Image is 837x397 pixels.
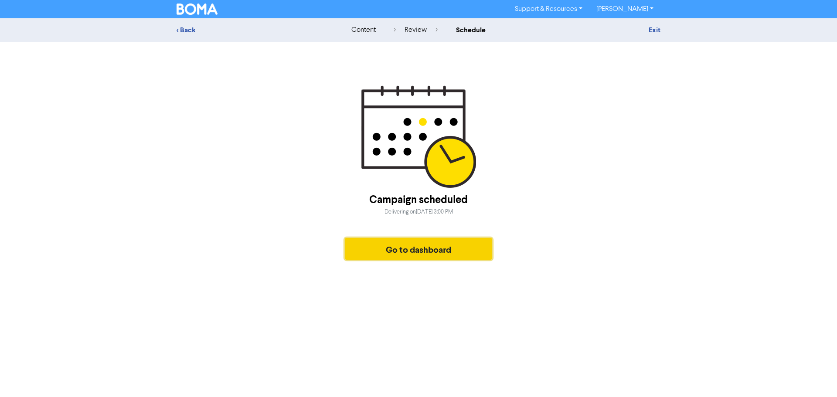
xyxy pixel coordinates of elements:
[177,3,218,15] img: BOMA Logo
[394,25,438,35] div: review
[369,192,468,208] div: Campaign scheduled
[361,85,476,188] img: Scheduled
[177,25,329,35] div: < Back
[384,208,453,216] div: Delivering on [DATE] 3:00 PM
[649,26,660,34] a: Exit
[456,25,486,35] div: schedule
[589,2,660,16] a: [PERSON_NAME]
[345,238,492,260] button: Go to dashboard
[351,25,376,35] div: content
[793,355,837,397] iframe: Chat Widget
[508,2,589,16] a: Support & Resources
